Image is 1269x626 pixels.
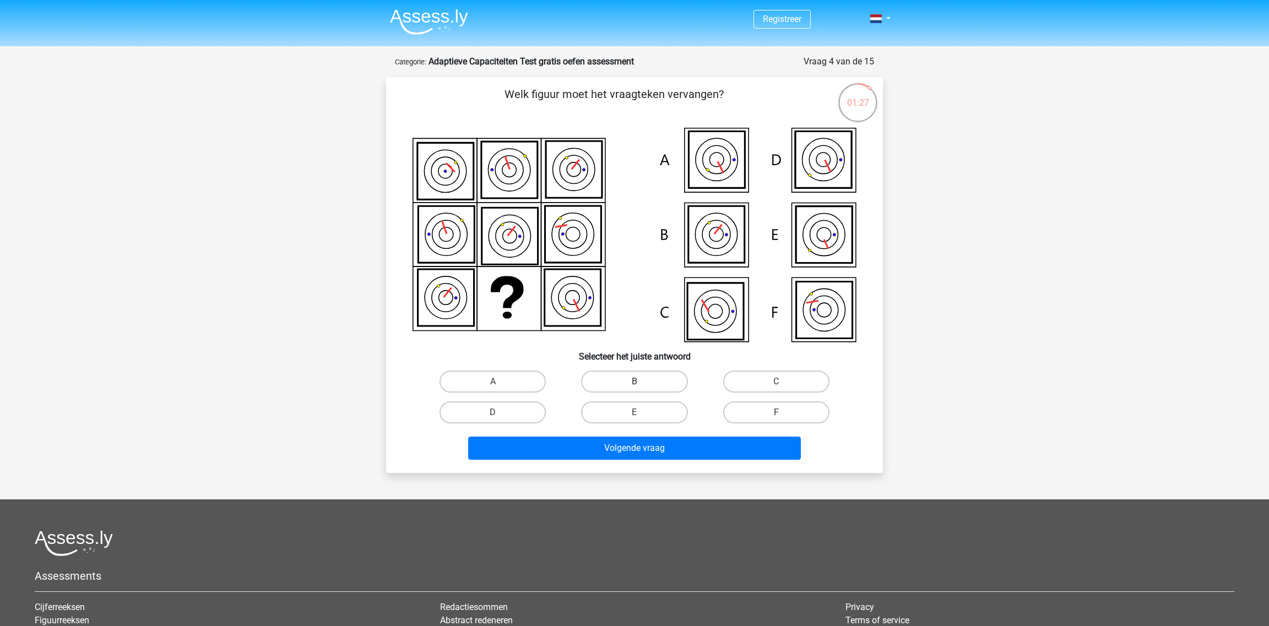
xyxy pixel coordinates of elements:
[468,437,801,460] button: Volgende vraag
[35,569,1234,583] h5: Assessments
[440,401,546,423] label: D
[845,615,909,625] a: Terms of service
[440,602,508,612] a: Redactiesommen
[404,342,865,362] h6: Selecteer het juiste antwoord
[429,56,634,67] strong: Adaptieve Capaciteiten Test gratis oefen assessment
[763,14,801,24] a: Registreer
[35,530,113,556] img: Assessly logo
[581,371,687,393] label: B
[723,371,829,393] label: C
[723,401,829,423] label: F
[837,82,878,110] div: 01:27
[390,9,468,35] img: Assessly
[440,371,546,393] label: A
[581,401,687,423] label: E
[35,615,89,625] a: Figuurreeksen
[845,602,874,612] a: Privacy
[35,602,85,612] a: Cijferreeksen
[804,55,874,68] div: Vraag 4 van de 15
[404,86,824,119] p: Welk figuur moet het vraagteken vervangen?
[440,615,513,625] a: Abstract redeneren
[395,58,426,66] small: Categorie:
